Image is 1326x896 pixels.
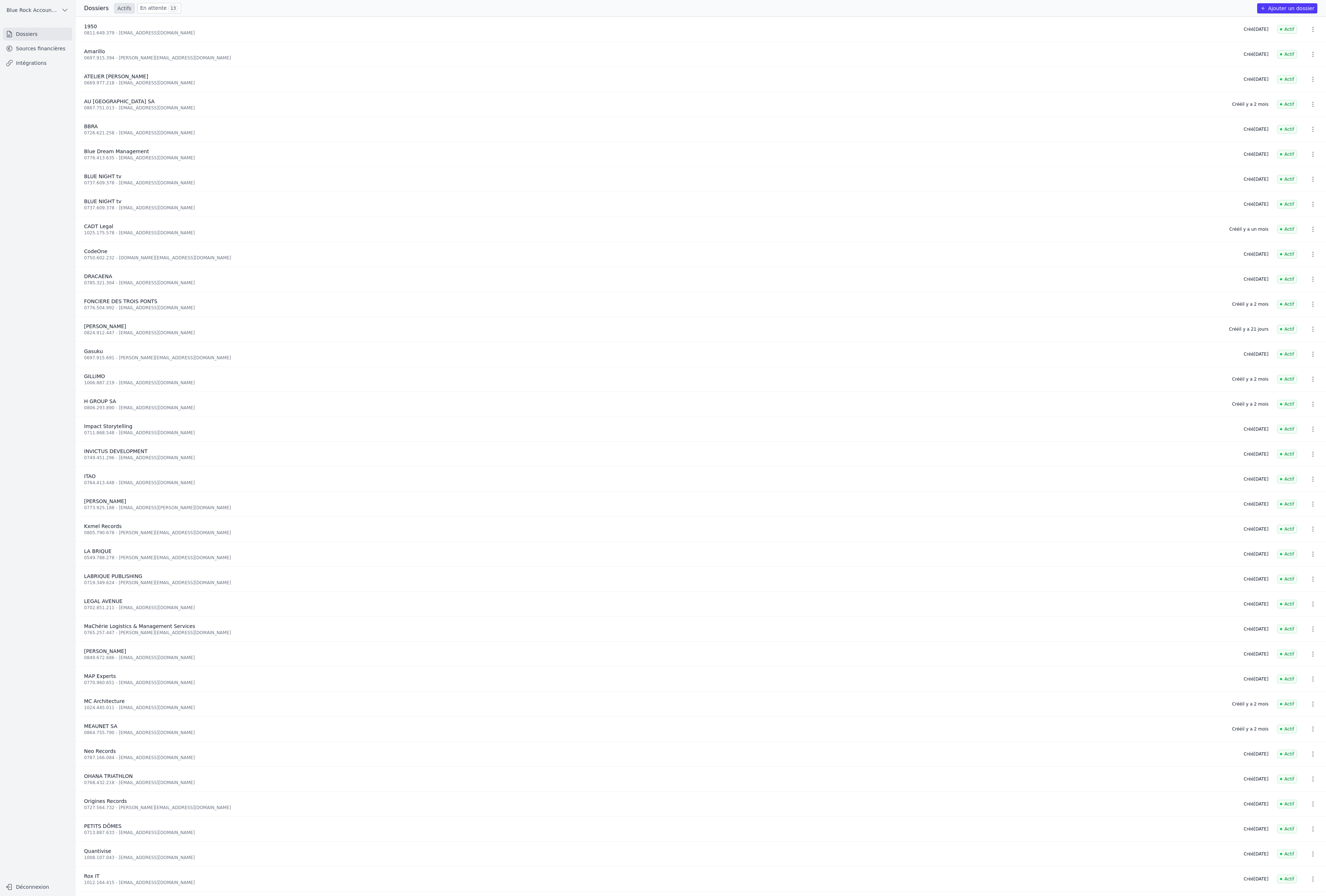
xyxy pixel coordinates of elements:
a: Actifs [114,3,134,13]
span: Actif [1277,825,1297,833]
span: Actif [1277,550,1297,558]
span: PETITS DÔMES [84,823,121,829]
div: Créé il y a 2 mois [1232,701,1268,707]
span: Actif [1277,575,1297,583]
div: 0737.609.378 - [EMAIL_ADDRESS][DOMAIN_NAME] [84,205,1235,211]
span: LA BRIQUE [84,548,112,554]
div: Créé [DATE] [1244,626,1268,632]
div: Créé [DATE] [1244,476,1268,482]
span: Actif [1277,850,1297,858]
span: [PERSON_NAME] [84,323,126,329]
div: 0549.788.278 - [PERSON_NAME][EMAIL_ADDRESS][DOMAIN_NAME] [84,555,1235,561]
div: Créé [DATE] [1244,651,1268,657]
span: Actif [1277,725,1297,733]
div: 0702.851.211 - [EMAIL_ADDRESS][DOMAIN_NAME] [84,605,1235,611]
span: Actif [1277,25,1297,34]
span: Actif [1277,300,1297,309]
span: Actif [1277,500,1297,508]
span: Actif [1277,875,1297,883]
span: Actif [1277,450,1297,459]
div: Créé [DATE] [1244,751,1268,757]
span: Impact Storytelling [84,423,132,429]
div: Créé [DATE] [1244,176,1268,182]
span: Actif [1277,775,1297,783]
div: Créé [DATE] [1244,601,1268,607]
div: Créé [DATE] [1244,426,1268,432]
span: Rox IT [84,873,100,879]
span: H GROUP SA [84,398,116,404]
div: 0773.925.188 - [EMAIL_ADDRESS][PERSON_NAME][DOMAIN_NAME] [84,505,1235,511]
div: 0697.915.394 - [PERSON_NAME][EMAIL_ADDRESS][DOMAIN_NAME] [84,55,1235,61]
span: Actif [1277,275,1297,284]
span: Actif [1277,400,1297,409]
span: ATELIER [PERSON_NAME] [84,74,148,79]
span: Actif [1277,425,1297,434]
span: Actif [1277,525,1297,533]
span: Actif [1277,350,1297,359]
div: Créé il y a 21 jours [1229,326,1268,332]
div: 0764.413.448 - [EMAIL_ADDRESS][DOMAIN_NAME] [84,480,1235,486]
div: Créé [DATE] [1244,801,1268,807]
div: Créé [DATE] [1244,201,1268,207]
div: Créé il y a 2 mois [1232,376,1268,382]
div: 0750.602.232 - [DOMAIN_NAME][EMAIL_ADDRESS][DOMAIN_NAME] [84,255,1235,261]
div: Créé [DATE] [1244,576,1268,582]
span: FONCIERE DES TROIS PONTS [84,298,157,304]
span: Actif [1277,650,1297,658]
span: MAP Experts [84,673,116,679]
span: Kxmel Records [84,523,122,529]
div: Créé il y a 2 mois [1232,301,1268,307]
span: [PERSON_NAME] [84,498,126,504]
div: Créé [DATE] [1244,126,1268,132]
div: 1025.175.578 - [EMAIL_ADDRESS][DOMAIN_NAME] [84,230,1221,236]
span: MEAUNET SA [84,723,117,729]
div: 0770.960.651 - [EMAIL_ADDRESS][DOMAIN_NAME] [84,680,1235,686]
div: 0811.649.379 - [EMAIL_ADDRESS][DOMAIN_NAME] [84,30,1235,36]
div: 1012.164.415 - [EMAIL_ADDRESS][DOMAIN_NAME] [84,880,1235,885]
div: Créé [DATE] [1244,76,1268,82]
span: Blue Dream Management [84,148,149,154]
span: Actif [1277,250,1297,259]
span: BLUE NIGHT tv [84,198,121,204]
div: 0719.349.624 - [PERSON_NAME][EMAIL_ADDRESS][DOMAIN_NAME] [84,580,1235,586]
div: 0805.790.678 - [PERSON_NAME][EMAIL_ADDRESS][DOMAIN_NAME] [84,530,1235,536]
div: 0726.621.258 - [EMAIL_ADDRESS][DOMAIN_NAME] [84,130,1235,136]
button: Déconnexion [3,881,72,893]
span: Actif [1277,150,1297,159]
span: Amarillo [84,49,105,54]
div: Créé [DATE] [1244,351,1268,357]
span: BBRA [84,123,98,129]
div: 1008.107.043 - [EMAIL_ADDRESS][DOMAIN_NAME] [84,855,1235,861]
div: 0711.868.548 - [EMAIL_ADDRESS][DOMAIN_NAME] [84,430,1235,436]
span: Actif [1277,100,1297,109]
span: Actif [1277,200,1297,209]
span: Actif [1277,750,1297,758]
div: 1006.887.219 - [EMAIL_ADDRESS][DOMAIN_NAME] [84,380,1223,386]
button: Blue Rock Accounting [3,4,72,16]
span: GILLIMO [84,373,105,379]
span: MaChérie Logistics & Management Services [84,623,195,629]
div: Créé [DATE] [1244,676,1268,682]
span: LABRIQUE PUBLISHING [84,573,142,579]
span: Gasuku [84,348,103,354]
span: Actif [1277,175,1297,184]
span: Blue Rock Accounting [7,7,58,14]
span: Actif [1277,700,1297,708]
div: 0727.564.732 - [PERSON_NAME][EMAIL_ADDRESS][DOMAIN_NAME] [84,805,1235,811]
div: 1024.445.011 - [EMAIL_ADDRESS][DOMAIN_NAME] [84,705,1223,711]
div: Créé [DATE] [1244,26,1268,32]
button: Ajouter un dossier [1257,3,1317,13]
span: [PERSON_NAME] [84,648,126,654]
span: Actif [1277,125,1297,134]
span: Actif [1277,600,1297,608]
div: 0776.504.992 - [EMAIL_ADDRESS][DOMAIN_NAME] [84,305,1223,311]
span: INVICTUS DEVELOPMENT [84,448,147,454]
div: 0849.672.686 - [EMAIL_ADDRESS][DOMAIN_NAME] [84,655,1235,661]
div: Créé il y a 2 mois [1232,101,1268,107]
div: Créé [DATE] [1244,276,1268,282]
span: MC Architecture [84,698,125,704]
span: Actif [1277,625,1297,633]
div: Créé [DATE] [1244,51,1268,57]
span: Actif [1277,50,1297,59]
span: AU [GEOGRAPHIC_DATA] SA [84,99,155,104]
